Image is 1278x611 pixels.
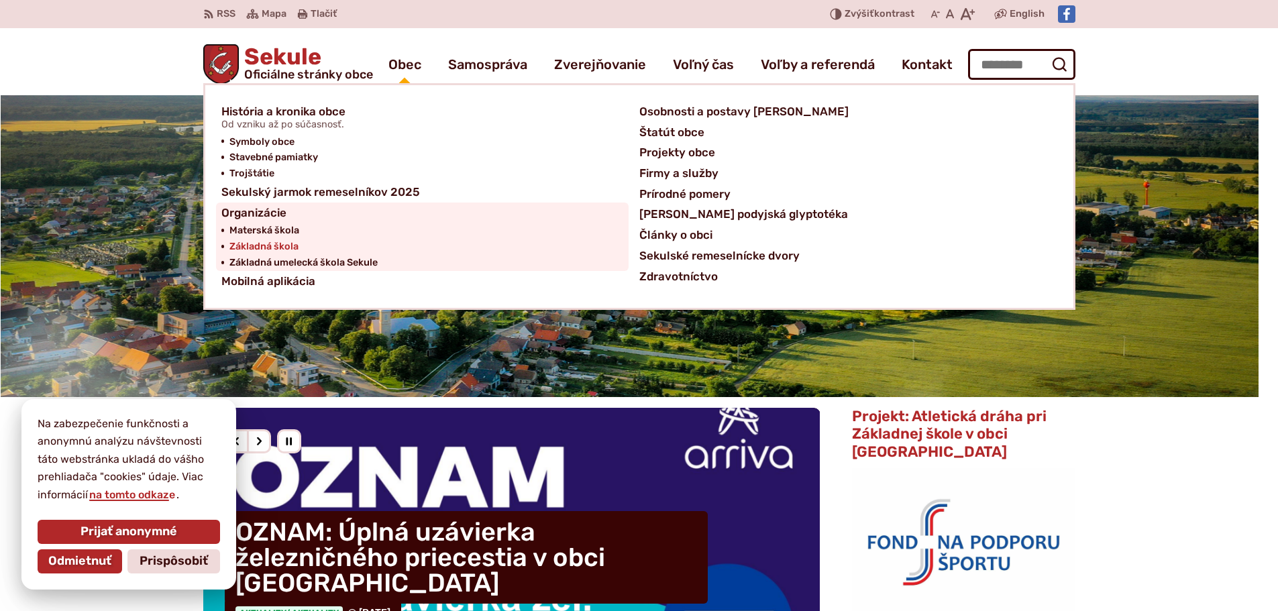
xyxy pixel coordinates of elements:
[229,239,623,255] a: Základná škola
[221,182,420,203] span: Sekulský jarmok remeselníkov 2025
[761,46,875,83] a: Voľby a referendá
[221,101,345,134] span: História a kronika obce
[225,511,708,604] h4: OZNAM: Úplná uzávierka železničného priecestia v obci [GEOGRAPHIC_DATA]
[639,142,715,163] span: Projekty obce
[88,488,176,501] a: na tomto odkaze
[1058,5,1075,23] img: Prejsť na Facebook stránku
[639,163,718,184] span: Firmy a služby
[229,166,623,182] a: Trojštátie
[221,182,623,203] a: Sekulský jarmok remeselníkov 2025
[229,255,623,271] a: Základná umelecká škola Sekule
[221,271,623,292] a: Mobilná aplikácia
[639,225,712,245] span: Články o obci
[639,101,849,122] span: Osobnosti a postavy [PERSON_NAME]
[902,46,953,83] a: Kontakt
[639,266,718,287] span: Zdravotníctvo
[38,520,220,544] button: Prijať anonymné
[229,134,623,150] a: Symboly obce
[448,46,527,83] a: Samospráva
[229,134,295,150] span: Symboly obce
[217,6,235,22] span: RSS
[229,150,318,166] span: Stavebné pamiatky
[639,204,1041,225] a: [PERSON_NAME] podyjská glyptotéka
[311,9,337,20] span: Tlačiť
[247,429,271,453] div: Nasledujúci slajd
[639,245,800,266] span: Sekulské remeselnícke dvory
[229,223,299,239] span: Materská škola
[203,44,374,85] a: Logo Sekule, prejsť na domovskú stránku.
[221,271,315,292] span: Mobilná aplikácia
[244,68,373,80] span: Oficiálne stránky obce
[262,6,286,22] span: Mapa
[639,101,1041,122] a: Osobnosti a postavy [PERSON_NAME]
[229,166,274,182] span: Trojštátie
[221,119,345,130] span: Od vzniku až po súčasnosť.
[81,524,177,539] span: Prijať anonymné
[225,429,249,453] div: Predošlý slajd
[639,184,731,205] span: Prírodné pomery
[221,203,286,223] span: Organizácie
[1007,6,1047,22] a: English
[221,203,623,223] a: Organizácie
[38,415,220,504] p: Na zabezpečenie funkčnosti a anonymnú analýzu návštevnosti táto webstránka ukladá do vášho prehli...
[229,150,623,166] a: Stavebné pamiatky
[639,184,1041,205] a: Prírodné pomery
[38,549,122,573] button: Odmietnuť
[845,8,874,19] span: Zvýšiť
[639,142,1041,163] a: Projekty obce
[277,429,301,453] div: Pozastaviť pohyb slajdera
[48,554,111,569] span: Odmietnuť
[845,9,914,20] span: kontrast
[673,46,734,83] a: Voľný čas
[140,554,208,569] span: Prispôsobiť
[639,225,1041,245] a: Články o obci
[554,46,646,83] a: Zverejňovanie
[1010,6,1045,22] span: English
[127,549,220,573] button: Prispôsobiť
[639,266,1041,287] a: Zdravotníctvo
[221,101,623,134] a: História a kronika obceOd vzniku až po súčasnosť.
[639,245,1041,266] a: Sekulské remeselnícke dvory
[639,122,1041,143] a: Štatút obce
[229,239,299,255] span: Základná škola
[388,46,421,83] a: Obec
[852,407,1047,461] span: Projekt: Atletická dráha pri Základnej škole v obci [GEOGRAPHIC_DATA]
[229,223,623,239] a: Materská škola
[639,122,704,143] span: Štatút obce
[639,163,1041,184] a: Firmy a služby
[229,255,378,271] span: Základná umelecká škola Sekule
[203,44,239,85] img: Prejsť na domovskú stránku
[639,204,848,225] span: [PERSON_NAME] podyjská glyptotéka
[239,46,373,80] h1: Sekule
